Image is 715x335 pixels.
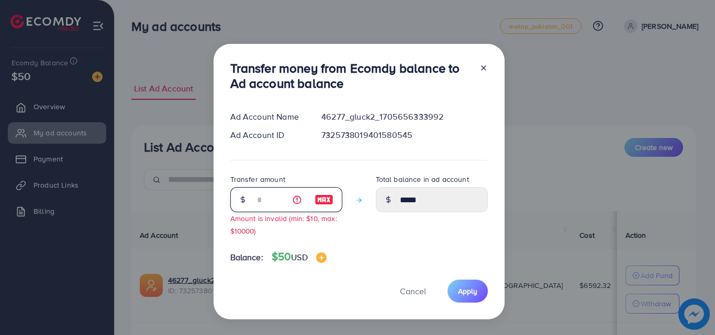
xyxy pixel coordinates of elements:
[316,252,327,263] img: image
[230,213,337,235] small: Amount is invalid (min: $10, max: $10000)
[230,251,263,263] span: Balance:
[376,174,469,184] label: Total balance in ad account
[315,193,333,206] img: image
[458,286,477,296] span: Apply
[313,129,496,141] div: 7325738019401580545
[291,251,307,263] span: USD
[272,250,327,263] h4: $50
[230,174,285,184] label: Transfer amount
[400,285,426,297] span: Cancel
[222,129,314,141] div: Ad Account ID
[313,111,496,123] div: 46277_gluck2_1705656333992
[448,280,488,302] button: Apply
[387,280,439,302] button: Cancel
[222,111,314,123] div: Ad Account Name
[230,61,471,91] h3: Transfer money from Ecomdy balance to Ad account balance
